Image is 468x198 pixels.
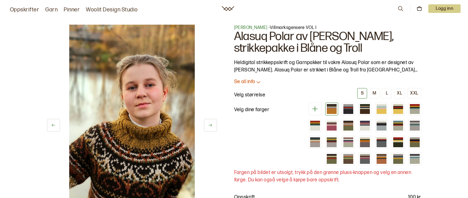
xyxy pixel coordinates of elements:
p: - Villmarksgensere VOL I [234,25,421,31]
a: Garn [45,6,58,14]
div: Halvbleket hvit (utsolgt) [358,119,371,132]
div: L [386,91,388,96]
div: M [373,91,376,96]
a: Oppskrifter [10,6,39,14]
div: Grå med turkis bærestykke (utsolgt) [392,119,405,132]
p: Velg størrelse [234,91,266,99]
div: Melert brun (utsolgt) [342,103,355,115]
div: Grå med rustrødt bærestykke (utsolgt) [408,103,421,115]
div: Gul med jaktgrønn bærestykke (utsolgt) [392,103,405,115]
p: Logg inn [428,4,461,13]
div: Støvet Rosa (utsolgt) [325,119,338,132]
a: [PERSON_NAME] [234,25,268,30]
div: Melert lys brun med cognac bærestykke (utsolgt) [309,136,322,149]
div: Hvit med rødt bærestykke (utsolgt) [309,119,322,132]
button: Se all info [234,79,421,85]
div: Mørk grå med grå bærestykke (utsolgt) [358,152,371,165]
p: Velg dine farger [234,106,270,114]
div: Isblå (utsolgt) [375,119,388,132]
a: Woolit Design Studio [86,6,138,14]
div: Melert brun med ubleket hvit bærestykke (utsolgt) [358,136,371,149]
p: Heldigital strikkeppskrift og Garnpakker til vakre Alasuq Polar som er designet av [PERSON_NAME].... [234,59,421,74]
div: Grå og blåtoner (utsolgt) [408,152,421,165]
div: Mørk grå med ubleket hvit (utsolgt) [375,136,388,149]
p: Fargen på bildet er utsolgt, trykk på den grønne pluss-knappen og velg en annen farge. Du kan ogs... [234,169,421,184]
div: S [361,91,364,96]
button: XXL [407,88,421,99]
div: XL [397,91,402,96]
div: Oliven og mørk brun (utsolgt) [325,152,338,165]
div: Grå med rosa bærestykke (utsolgt) [342,136,355,149]
div: XXL [410,91,418,96]
div: Olivengrønn med lys brun melert bærestykke (utsolgt) [408,136,421,149]
div: Cognac med brunt bærestykke (utsolgt) [375,152,388,165]
a: Pinner [64,6,80,14]
button: L [382,88,392,99]
div: Olivengrønn med lyst brun bærestykke (utsolgt) [392,152,405,165]
div: Høstfarger (utsolgt) [325,103,338,115]
button: XL [394,88,405,99]
div: Påskegul med hvitt bærestykke (utsolgt) [375,103,388,115]
div: Lys brun melert med oliven bærestykke (utsolgt) [325,136,338,149]
a: Woolit [222,6,234,11]
div: Oliven, mørk brun og cognac (utsolgt) [342,119,355,132]
div: Melert lys brun og blå (utsolgt) [408,119,421,132]
p: Se all info [234,79,255,85]
div: Beige med lys brun melert bærestykke (utsolgt) [342,152,355,165]
button: User dropdown [428,4,461,13]
div: Brun (utsolgt) [358,103,371,115]
button: S [357,88,367,99]
button: M [370,88,379,99]
h1: Alasuq Polar av [PERSON_NAME], strikkepakke i Blåne og Troll [234,31,421,54]
div: Jaktgrønn med lys brun melert bærestykke (utsolgt) [392,136,405,149]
